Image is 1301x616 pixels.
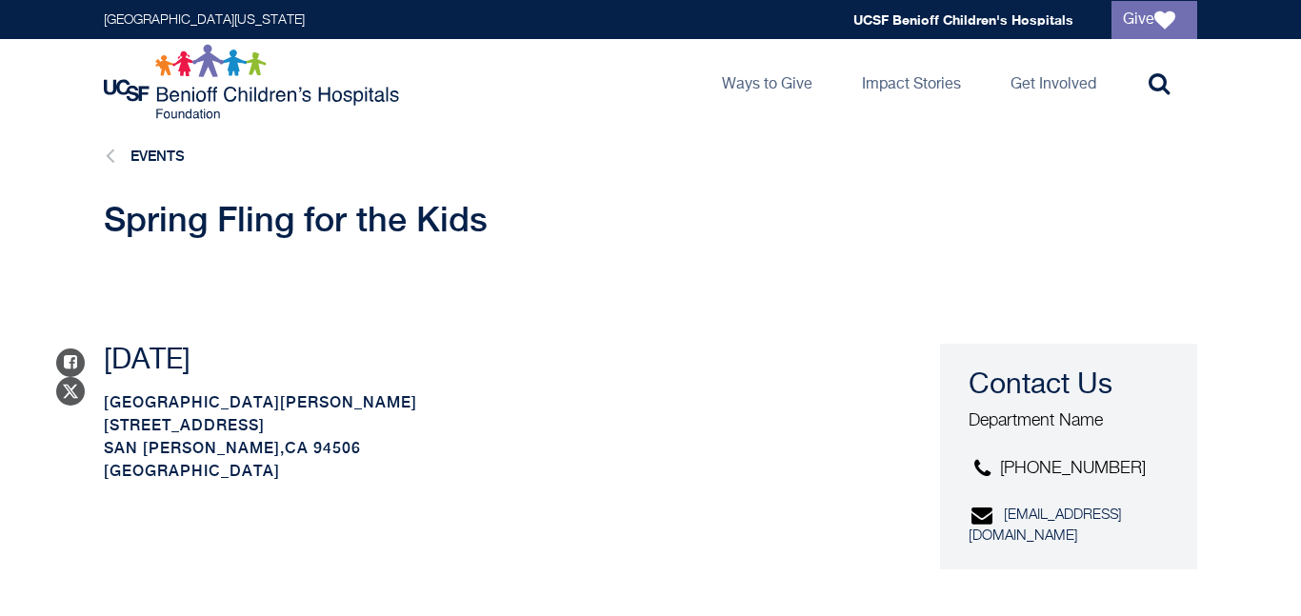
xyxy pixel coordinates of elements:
span: [GEOGRAPHIC_DATA][PERSON_NAME] [104,393,417,411]
a: [EMAIL_ADDRESS][DOMAIN_NAME] [969,507,1122,543]
p: [PHONE_NUMBER] [969,457,1176,481]
span: [STREET_ADDRESS] [104,416,265,434]
a: Give [1111,1,1197,39]
h3: Contact Us [969,367,1176,405]
span: [GEOGRAPHIC_DATA] [104,462,280,480]
a: UCSF Benioff Children's Hospitals [853,11,1073,28]
a: [GEOGRAPHIC_DATA][US_STATE] [104,13,305,27]
p: [DATE] [104,344,837,378]
a: Get Involved [995,39,1111,125]
a: Events [130,148,185,164]
img: Logo for UCSF Benioff Children's Hospitals Foundation [104,44,404,120]
p: , [104,391,837,483]
span: Spring Fling for the Kids [104,199,488,239]
span: San [PERSON_NAME] [104,439,280,457]
a: Ways to Give [707,39,828,125]
span: CA [285,439,309,457]
span: 94506 [313,439,361,457]
p: Department Name [969,409,1176,433]
a: Impact Stories [847,39,976,125]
